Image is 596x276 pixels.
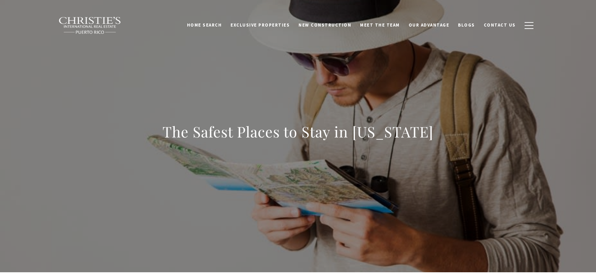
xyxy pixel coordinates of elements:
[231,22,290,28] span: Exclusive Properties
[458,22,475,28] span: Blogs
[226,19,294,32] a: Exclusive Properties
[356,19,404,32] a: Meet the Team
[183,19,226,32] a: Home Search
[409,22,449,28] span: Our Advantage
[454,19,479,32] a: Blogs
[404,19,454,32] a: Our Advantage
[58,17,122,34] img: Christie's International Real Estate black text logo
[163,122,433,141] h1: The Safest Places to Stay in [US_STATE]
[484,22,516,28] span: Contact Us
[299,22,351,28] span: New Construction
[294,19,356,32] a: New Construction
